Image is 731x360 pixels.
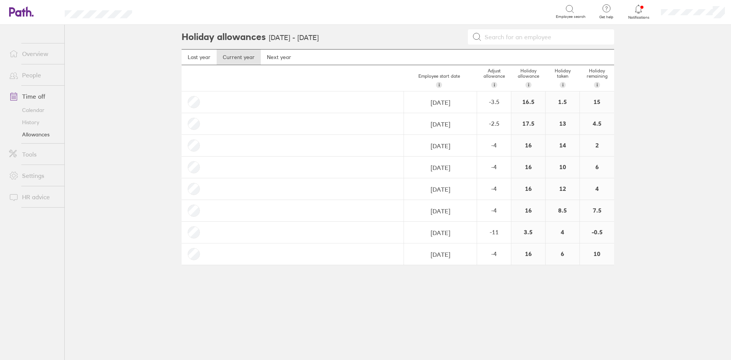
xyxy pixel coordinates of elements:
[511,113,545,134] div: 17.5
[153,8,172,15] div: Search
[626,4,651,20] a: Notifications
[580,243,614,265] div: 10
[546,91,579,113] div: 1.5
[404,222,476,243] input: dd/mm/yyyy
[269,34,319,42] h3: [DATE] - [DATE]
[580,91,614,113] div: 15
[580,113,614,134] div: 4.5
[511,178,545,200] div: 16
[404,92,476,113] input: dd/mm/yyyy
[546,157,579,178] div: 10
[580,65,614,91] div: Holiday remaining
[511,243,545,265] div: 16
[261,50,297,65] a: Next year
[511,222,545,243] div: 3.5
[626,15,651,20] span: Notifications
[546,65,580,91] div: Holiday taken
[494,82,495,88] span: i
[404,179,476,200] input: dd/mm/yyyy
[477,142,511,149] div: -4
[580,200,614,221] div: 7.5
[3,89,64,104] a: Time off
[597,82,598,88] span: i
[217,50,261,65] a: Current year
[546,135,579,156] div: 14
[546,222,579,243] div: 4
[404,157,476,178] input: dd/mm/yyyy
[511,135,545,156] div: 16
[439,82,440,88] span: i
[3,67,64,83] a: People
[546,200,579,221] div: 8.5
[562,82,563,88] span: i
[477,65,511,91] div: Adjust allowance
[477,163,511,170] div: -4
[580,178,614,200] div: 4
[404,135,476,157] input: dd/mm/yyyy
[182,50,217,65] a: Last year
[477,229,511,235] div: -11
[511,200,545,221] div: 16
[556,14,586,19] span: Employee search
[477,120,511,127] div: -2.5
[546,178,579,200] div: 12
[404,114,476,135] input: dd/mm/yyyy
[580,135,614,156] div: 2
[580,222,614,243] div: -0.5
[404,200,476,222] input: dd/mm/yyyy
[477,185,511,192] div: -4
[477,250,511,257] div: -4
[404,244,476,265] input: dd/mm/yyyy
[3,116,64,128] a: History
[3,147,64,162] a: Tools
[182,25,266,49] h2: Holiday allowances
[546,243,579,265] div: 6
[511,65,546,91] div: Holiday allowance
[3,104,64,116] a: Calendar
[3,46,64,61] a: Overview
[401,70,477,91] div: Employee start date
[477,98,511,105] div: -3.5
[3,128,64,141] a: Allowances
[511,91,545,113] div: 16.5
[528,82,529,88] span: i
[546,113,579,134] div: 13
[482,30,610,44] input: Search for an employee
[511,157,545,178] div: 16
[3,168,64,183] a: Settings
[3,189,64,205] a: HR advice
[477,207,511,214] div: -4
[580,157,614,178] div: 6
[594,15,619,19] span: Get help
